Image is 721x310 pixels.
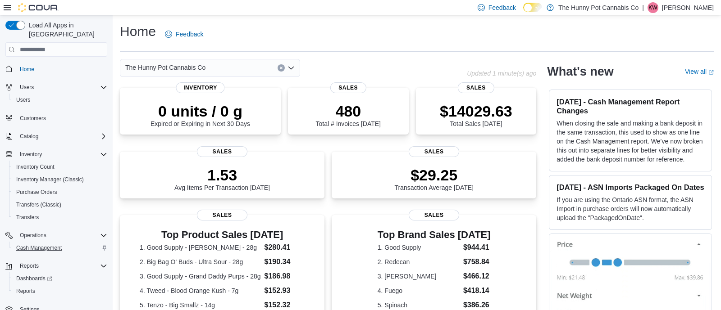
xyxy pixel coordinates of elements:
[16,112,107,124] span: Customers
[685,68,714,75] a: View allExternal link
[13,286,107,297] span: Reports
[316,102,381,127] div: Total # Invoices [DATE]
[463,271,491,282] dd: $466.12
[287,64,295,72] button: Open list of options
[174,166,270,184] p: 1.53
[378,243,460,252] dt: 1. Good Supply
[16,82,107,93] span: Users
[558,2,639,13] p: The Hunny Pot Cannabis Co
[440,102,512,127] div: Total Sales [DATE]
[394,166,474,191] div: Transaction Average [DATE]
[2,81,111,94] button: Users
[378,257,460,266] dt: 2. Redecan
[13,243,107,253] span: Cash Management
[9,173,111,186] button: Inventory Manager (Classic)
[16,176,84,183] span: Inventory Manager (Classic)
[20,115,46,122] span: Customers
[440,102,512,120] p: $14029.63
[378,286,460,295] dt: 4. Fuego
[557,195,704,222] p: If you are using the Ontario ASN format, the ASN Import in purchase orders will now automatically...
[13,162,107,172] span: Inventory Count
[9,272,111,285] a: Dashboards
[2,148,111,161] button: Inventory
[140,286,260,295] dt: 4. Tweed - Blood Orange Kush - 7g
[16,275,52,282] span: Dashboards
[20,232,46,239] span: Operations
[18,3,59,12] img: Cova
[13,199,65,210] a: Transfers (Classic)
[174,166,270,191] div: Avg Items Per Transaction [DATE]
[557,183,704,192] h3: [DATE] - ASN Imports Packaged On Dates
[16,214,39,221] span: Transfers
[2,62,111,75] button: Home
[16,131,107,142] span: Catalog
[16,149,107,160] span: Inventory
[140,257,260,266] dt: 2. Big Bag O' Buds - Ultra Sour - 28g
[523,3,542,12] input: Dark Mode
[9,161,111,173] button: Inventory Count
[557,119,704,164] p: When closing the safe and making a bank deposit in the same transaction, this used to show as one...
[557,97,704,115] h3: [DATE] - Cash Management Report Changes
[13,273,56,284] a: Dashboards
[13,187,61,198] a: Purchase Orders
[265,242,305,253] dd: $280.41
[16,201,61,208] span: Transfers (Classic)
[409,146,459,157] span: Sales
[463,242,491,253] dd: $944.41
[20,133,38,140] span: Catalog
[265,271,305,282] dd: $186.98
[151,102,250,120] p: 0 units / 0 g
[16,96,30,103] span: Users
[9,211,111,224] button: Transfers
[463,285,491,296] dd: $418.14
[488,3,516,12] span: Feedback
[394,166,474,184] p: $29.25
[197,210,247,220] span: Sales
[265,256,305,267] dd: $190.34
[140,272,260,281] dt: 3. Good Supply - Grand Daddy Purps - 28g
[140,229,305,240] h3: Top Product Sales [DATE]
[467,70,536,77] p: Updated 1 minute(s) ago
[20,84,34,91] span: Users
[25,21,107,39] span: Load All Apps in [GEOGRAPHIC_DATA]
[13,162,58,172] a: Inventory Count
[9,94,111,106] button: Users
[140,243,260,252] dt: 1. Good Supply - [PERSON_NAME] - 28g
[13,94,34,105] a: Users
[316,102,381,120] p: 480
[140,301,260,310] dt: 5. Tenzo - Big Smallz - 14g
[330,82,366,93] span: Sales
[16,230,107,241] span: Operations
[13,174,87,185] a: Inventory Manager (Classic)
[278,64,285,72] button: Clear input
[13,212,42,223] a: Transfers
[16,230,50,241] button: Operations
[378,301,460,310] dt: 5. Spinach
[9,242,111,254] button: Cash Management
[125,62,205,73] span: The Hunny Pot Cannabis Co
[9,285,111,297] button: Reports
[16,261,42,271] button: Reports
[16,131,42,142] button: Catalog
[9,186,111,198] button: Purchase Orders
[13,187,107,198] span: Purchase Orders
[13,212,107,223] span: Transfers
[648,2,658,13] div: Kali Wehlann
[151,102,250,127] div: Expired or Expiring in Next 30 Days
[409,210,459,220] span: Sales
[16,244,62,252] span: Cash Management
[378,272,460,281] dt: 3. [PERSON_NAME]
[13,94,107,105] span: Users
[265,285,305,296] dd: $152.93
[13,273,107,284] span: Dashboards
[378,229,491,240] h3: Top Brand Sales [DATE]
[16,82,37,93] button: Users
[161,25,207,43] a: Feedback
[642,2,644,13] p: |
[9,198,111,211] button: Transfers (Classic)
[197,146,247,157] span: Sales
[176,30,203,39] span: Feedback
[2,112,111,125] button: Customers
[120,22,156,40] h1: Home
